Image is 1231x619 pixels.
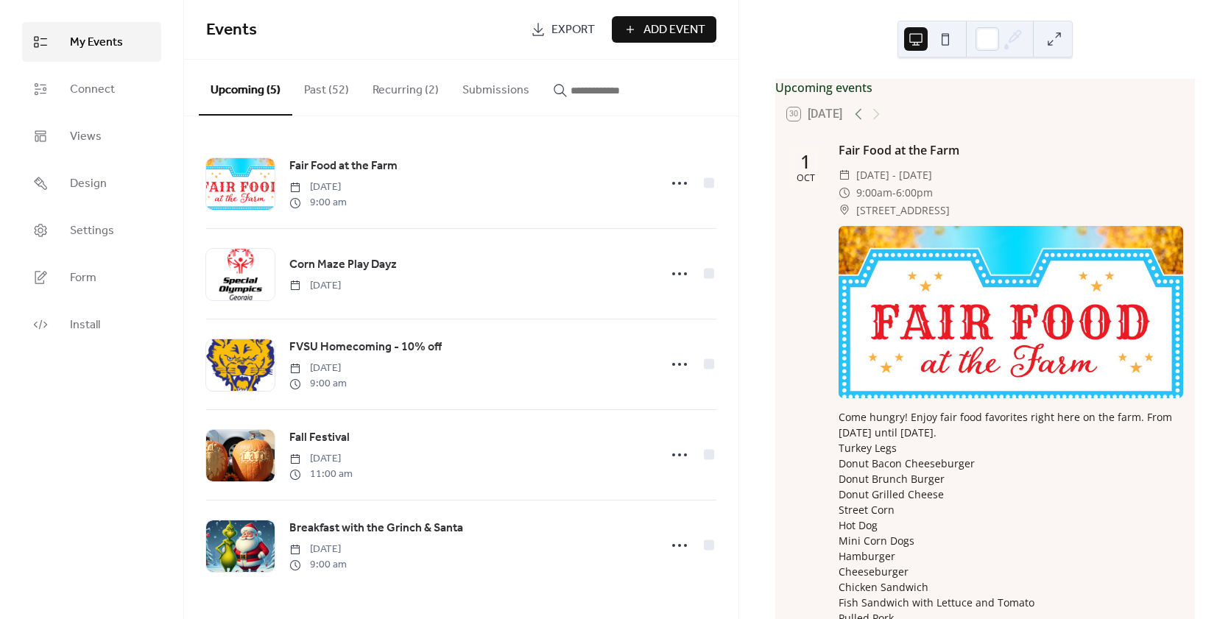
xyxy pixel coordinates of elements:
span: Views [70,128,102,146]
a: Export [520,16,606,43]
a: Connect [22,69,161,109]
a: Corn Maze Play Dayz [289,255,397,275]
div: Fair Food at the Farm [839,141,1183,159]
button: Add Event [612,16,716,43]
a: Settings [22,211,161,250]
span: 9:00 am [289,376,347,392]
div: ​ [839,184,850,202]
span: Corn Maze Play Dayz [289,256,397,274]
span: Connect [70,81,115,99]
span: 9:00 am [289,557,347,573]
span: Settings [70,222,114,240]
span: 9:00am [856,184,892,202]
button: Submissions [451,60,541,114]
span: - [892,184,896,202]
a: Breakfast with the Grinch & Santa [289,519,463,538]
span: FVSU Homecoming - 10% off [289,339,442,356]
button: Past (52) [292,60,361,114]
a: Views [22,116,161,156]
span: My Events [70,34,123,52]
span: Events [206,14,257,46]
span: [DATE] - [DATE] [856,166,932,184]
span: [DATE] [289,542,347,557]
span: 11:00 am [289,467,353,482]
span: [DATE] [289,451,353,467]
span: 6:00pm [896,184,933,202]
span: [DATE] [289,361,347,376]
a: FVSU Homecoming - 10% off [289,338,442,357]
a: Form [22,258,161,297]
div: Upcoming events [775,79,1195,96]
div: 1 [800,152,811,171]
span: [DATE] [289,180,347,195]
a: Install [22,305,161,344]
span: [STREET_ADDRESS] [856,202,950,219]
span: Export [551,21,595,39]
button: Upcoming (5) [199,60,292,116]
a: Design [22,163,161,203]
div: ​ [839,166,850,184]
button: Recurring (2) [361,60,451,114]
div: ​ [839,202,850,219]
span: Design [70,175,107,193]
a: Fall Festival [289,428,350,448]
span: [DATE] [289,278,341,294]
a: Fair Food at the Farm [289,157,398,176]
span: Install [70,316,100,334]
span: Breakfast with the Grinch & Santa [289,520,463,537]
span: 9:00 am [289,195,347,211]
div: Oct [797,174,815,183]
span: Fall Festival [289,429,350,447]
a: My Events [22,22,161,62]
span: Add Event [643,21,705,39]
span: Form [70,269,96,287]
span: Fair Food at the Farm [289,158,398,175]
